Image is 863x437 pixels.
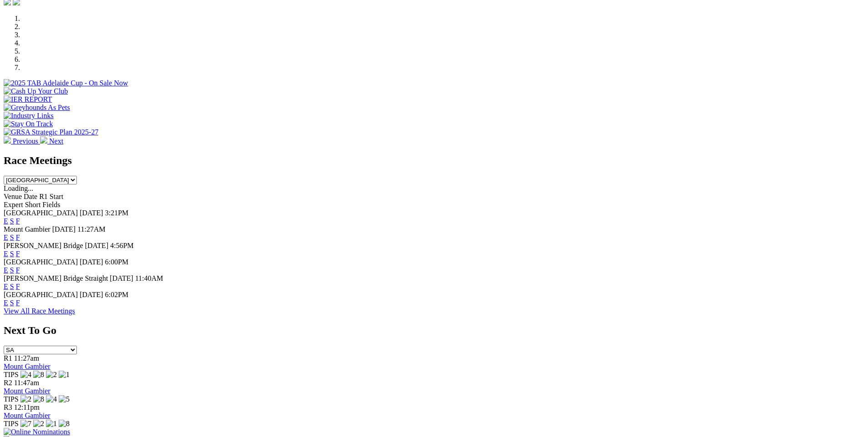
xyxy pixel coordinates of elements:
img: Cash Up Your Club [4,87,68,95]
img: chevron-right-pager-white.svg [40,136,47,144]
img: 4 [20,371,31,379]
a: F [16,299,20,307]
a: Mount Gambier [4,412,50,419]
span: Expert [4,201,23,209]
img: 7 [20,420,31,428]
span: Loading... [4,184,33,192]
span: R2 [4,379,12,387]
span: [DATE] [80,209,103,217]
a: S [10,217,14,225]
img: 1 [59,371,70,379]
span: [DATE] [80,291,103,298]
a: S [10,266,14,274]
span: Mount Gambier [4,225,50,233]
img: chevron-left-pager-white.svg [4,136,11,144]
img: 2025 TAB Adelaide Cup - On Sale Now [4,79,128,87]
img: Online Nominations [4,428,70,436]
img: 5 [59,395,70,403]
a: F [16,250,20,258]
span: [DATE] [85,242,109,249]
span: [GEOGRAPHIC_DATA] [4,291,78,298]
span: Short [25,201,41,209]
span: Venue [4,193,22,200]
img: GRSA Strategic Plan 2025-27 [4,128,98,136]
img: 2 [20,395,31,403]
span: 6:00PM [105,258,129,266]
a: E [4,250,8,258]
img: Industry Links [4,112,54,120]
span: [GEOGRAPHIC_DATA] [4,209,78,217]
a: E [4,299,8,307]
img: Stay On Track [4,120,53,128]
span: [DATE] [80,258,103,266]
a: S [10,233,14,241]
img: 1 [46,420,57,428]
span: 11:27AM [77,225,106,233]
img: 8 [59,420,70,428]
a: S [10,250,14,258]
img: 4 [46,395,57,403]
span: R1 [4,354,12,362]
span: Next [49,137,63,145]
span: [DATE] [52,225,76,233]
img: 8 [33,371,44,379]
span: [DATE] [110,274,133,282]
a: E [4,266,8,274]
a: S [10,299,14,307]
a: Mount Gambier [4,363,50,370]
a: F [16,283,20,290]
a: E [4,217,8,225]
a: F [16,233,20,241]
span: 4:56PM [110,242,134,249]
span: TIPS [4,395,19,403]
img: Greyhounds As Pets [4,104,70,112]
a: Mount Gambier [4,387,50,395]
a: View All Race Meetings [4,307,75,315]
span: 12:11pm [14,403,40,411]
a: Previous [4,137,40,145]
span: R1 Start [39,193,63,200]
span: [PERSON_NAME] Bridge [4,242,83,249]
img: 2 [46,371,57,379]
span: 11:47am [14,379,39,387]
h2: Race Meetings [4,154,859,167]
a: F [16,266,20,274]
span: [GEOGRAPHIC_DATA] [4,258,78,266]
span: Date [24,193,37,200]
span: 6:02PM [105,291,129,298]
img: 8 [33,395,44,403]
span: 11:40AM [135,274,163,282]
span: [PERSON_NAME] Bridge Straight [4,274,108,282]
a: E [4,283,8,290]
span: 11:27am [14,354,39,362]
a: Next [40,137,63,145]
span: R3 [4,403,12,411]
span: Previous [13,137,38,145]
span: 3:21PM [105,209,129,217]
span: TIPS [4,420,19,427]
span: Fields [42,201,60,209]
img: IER REPORT [4,95,52,104]
span: TIPS [4,371,19,378]
a: S [10,283,14,290]
h2: Next To Go [4,324,859,337]
a: F [16,217,20,225]
img: 2 [33,420,44,428]
a: E [4,233,8,241]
